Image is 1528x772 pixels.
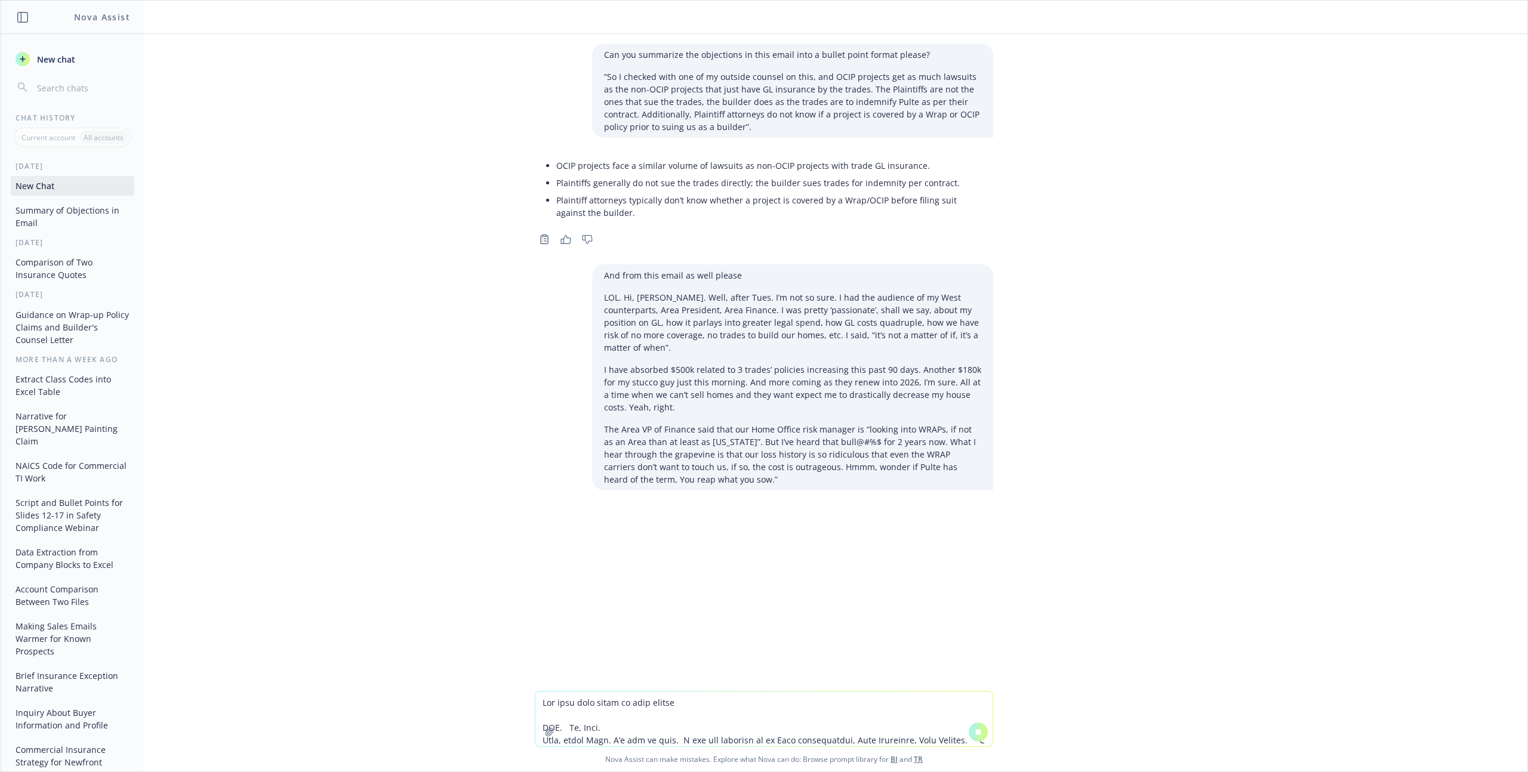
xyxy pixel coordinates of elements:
span: Nova Assist can make mistakes. Explore what Nova can do: Browse prompt library for and [5,747,1523,771]
p: “So I checked with one of my outside counsel on this, and OCIP projects get as much lawsuits as t... [604,70,981,133]
button: Thumbs down [578,231,597,248]
li: Plaintiff attorneys typically don’t know whether a project is covered by a Wrap/OCIP before filin... [556,192,981,221]
div: More than a week ago [1,354,144,365]
button: Summary of Objections in Email [11,200,134,233]
p: The Area VP of Finance said that our Home Office risk manager is “looking into WRAPs, if not as a... [604,423,981,486]
button: Extract Class Codes into Excel Table [11,369,134,402]
input: Search chats [35,79,130,96]
button: Narrative for [PERSON_NAME] Painting Claim [11,406,134,451]
button: Brief Insurance Exception Narrative [11,666,134,698]
button: New Chat [11,176,134,196]
p: LOL. Hi, [PERSON_NAME]. Well, after Tues. I’m not so sure. I had the audience of my West counterp... [604,291,981,354]
a: TR [914,754,923,764]
button: Making Sales Emails Warmer for Known Prospects [11,616,134,661]
div: [DATE] [1,289,144,299]
p: All accounts [84,132,124,143]
h1: Nova Assist [74,11,130,23]
button: Account Comparison Between Two Files [11,579,134,612]
svg: Copy to clipboard [539,234,550,245]
div: [DATE] [1,237,144,248]
div: [DATE] [1,161,144,171]
button: New chat [11,48,134,70]
li: Plaintiffs generally do not sue the trades directly; the builder sues trades for indemnity per co... [556,174,981,192]
a: BI [891,754,898,764]
button: Inquiry About Buyer Information and Profile [11,703,134,735]
li: OCIP projects face a similar volume of lawsuits as non-OCIP projects with trade GL insurance. [556,157,981,174]
button: NAICS Code for Commercial TI Work [11,456,134,488]
p: And from this email as well please [604,269,981,282]
span: New chat [35,53,75,66]
button: Comparison of Two Insurance Quotes [11,252,134,285]
div: Chat History [1,113,144,123]
p: Can you summarize the objections in this email into a bullet point format please? [604,48,981,61]
button: Data Extraction from Company Blocks to Excel [11,542,134,575]
p: I have absorbed $500k related to 3 trades’ policies increasing this past 90 days. Another $180k f... [604,363,981,413]
button: Guidance on Wrap-up Policy Claims and Builder's Counsel Letter [11,305,134,350]
button: Script and Bullet Points for Slides 12-17 in Safety Compliance Webinar [11,493,134,538]
p: Current account [21,132,75,143]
